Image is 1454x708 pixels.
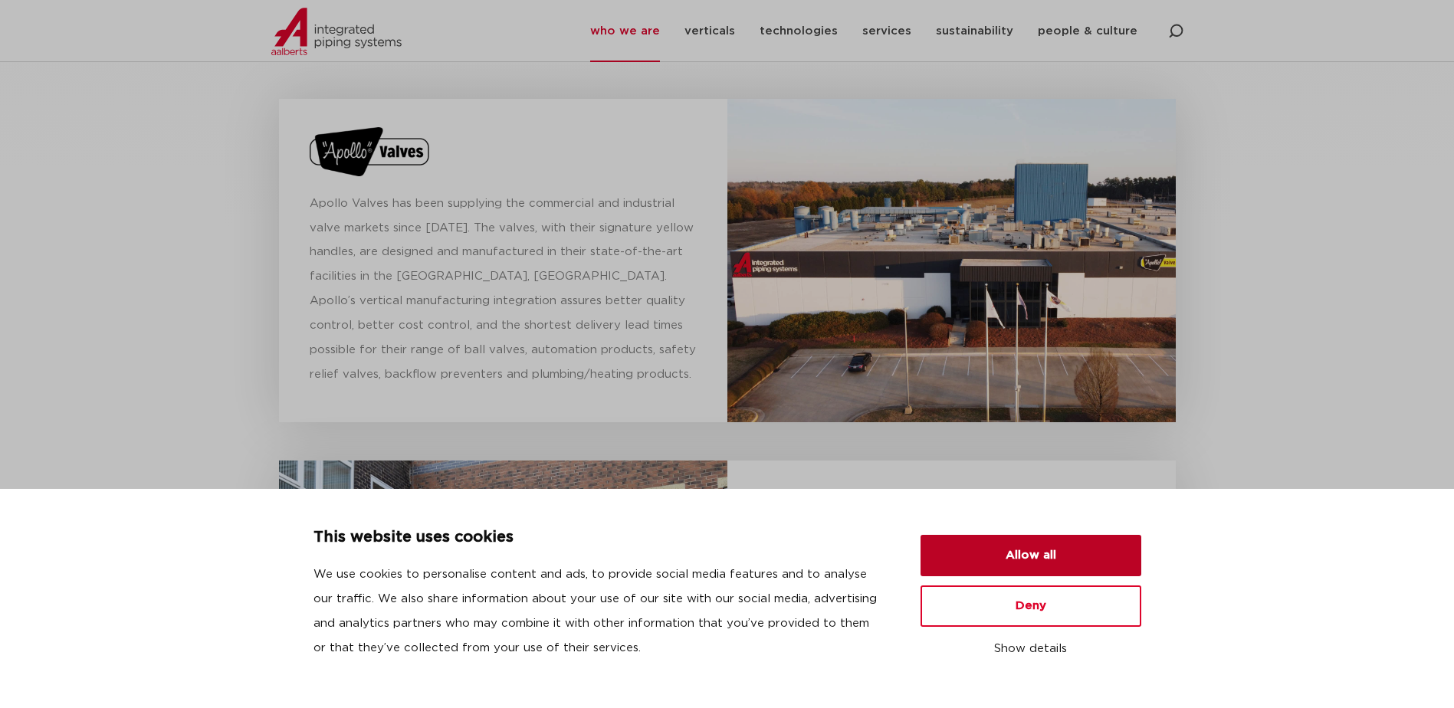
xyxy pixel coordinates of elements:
[921,636,1141,662] button: Show details
[313,526,884,550] p: This website uses cookies
[313,562,884,660] p: We use cookies to personalise content and ads, to provide social media features and to analyse ou...
[921,535,1141,576] button: Allow all
[310,192,697,388] p: Apollo Valves has been supplying the commercial and industrial valve markets since [DATE]. The va...
[921,585,1141,627] button: Deny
